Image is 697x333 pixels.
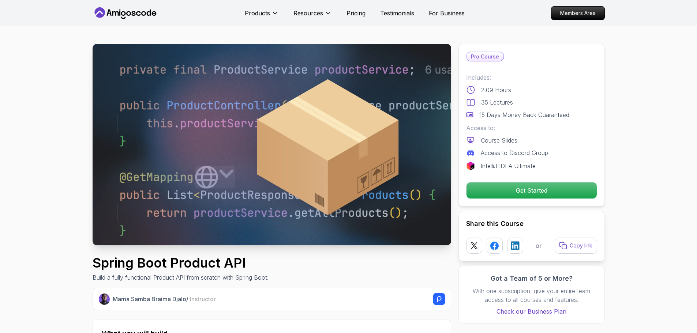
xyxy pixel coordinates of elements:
[466,307,597,316] a: Check our Business Plan
[481,148,548,157] p: Access to Discord Group
[245,9,270,18] p: Products
[466,73,597,82] p: Includes:
[481,86,511,94] p: 2.09 Hours
[466,273,597,284] h3: Got a Team of 5 or More?
[346,9,366,18] a: Pricing
[466,182,597,199] button: Get Started
[466,162,475,170] img: jetbrains logo
[466,182,597,198] p: Get Started
[479,110,569,119] p: 15 Days Money Back Guaranteed
[99,294,110,305] img: Nelson Djalo
[466,124,597,132] p: Access to:
[466,52,503,61] p: Pro Course
[380,9,414,18] a: Testimonials
[570,242,592,249] p: Copy link
[429,9,465,18] a: For Business
[481,98,513,107] p: 35 Lectures
[190,295,216,303] span: Instructor
[93,256,269,270] h1: Spring Boot Product API
[536,241,542,250] p: or
[551,7,604,20] p: Members Area
[245,9,279,23] button: Products
[481,136,517,145] p: Course Slides
[551,6,605,20] a: Members Area
[466,287,597,304] p: With one subscription, give your entire team access to all courses and features.
[466,219,597,229] h2: Share this Course
[293,9,323,18] p: Resources
[113,295,216,303] p: Mama Samba Braima Djalo /
[93,273,269,282] p: Build a fully functional Product API from scratch with Spring Boot.
[555,238,597,254] button: Copy link
[93,44,451,245] img: spring-product-api_thumbnail
[293,9,332,23] button: Resources
[481,162,536,170] p: IntelliJ IDEA Ultimate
